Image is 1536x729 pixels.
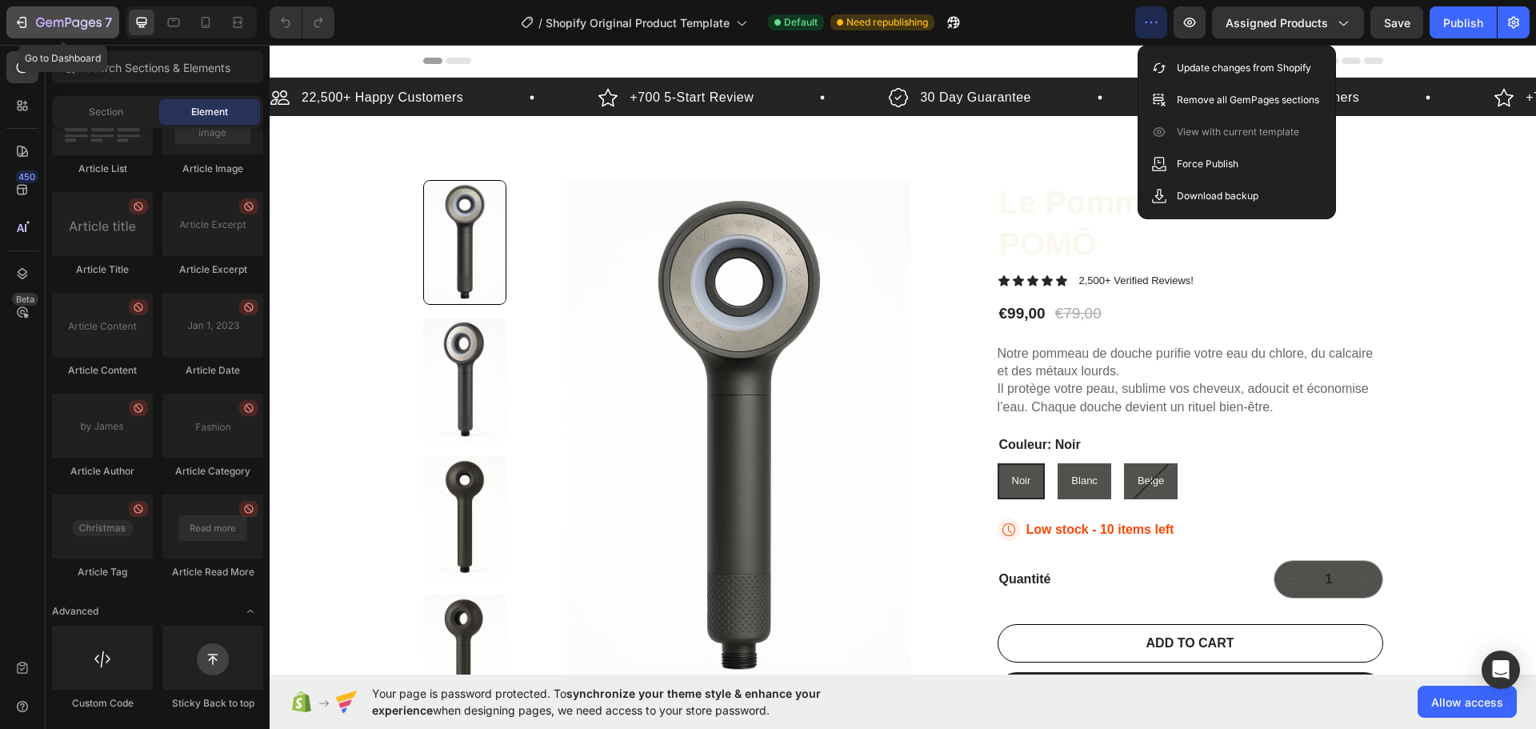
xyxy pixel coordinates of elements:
[372,685,883,719] span: Your page is password protected. To when designing pages, we need access to your store password.
[1177,124,1299,140] p: View with current template
[52,696,153,711] div: Custom Code
[802,430,828,442] span: Blanc
[1370,6,1423,38] button: Save
[810,230,924,243] p: 2,500+ Verified Reviews!
[52,604,98,619] span: Advanced
[728,391,813,411] legend: Couleur: Noir
[730,527,916,543] p: Quantité
[757,477,905,494] p: Low stock - 10 items left
[728,579,1114,618] button: ADD TO CART
[728,627,1114,666] button: SHOP NOW
[1212,6,1364,38] button: Assigned Products
[162,464,263,479] div: Article Category
[270,6,334,38] div: Undo/Redo
[52,464,153,479] div: Article Author
[52,262,153,277] div: Article Title
[538,14,542,31] span: /
[162,262,263,277] div: Article Excerpt
[728,302,1104,369] p: Notre pommeau de douche purifie votre eau du chlore, du calcaire et des métaux lourds. Il protège...
[1042,516,1078,553] input: quantity
[1177,92,1319,108] p: Remove all GemPages sections
[12,293,38,306] div: Beta
[784,15,818,30] span: Default
[1430,6,1497,38] button: Publish
[162,696,263,711] div: Sticky Back to top
[6,6,119,38] button: 7
[784,258,834,281] div: €79,00
[238,599,263,624] span: Toggle open
[1431,694,1503,711] span: Allow access
[1482,651,1520,689] div: Open Intercom Messenger
[1177,188,1258,204] p: Download backup
[270,45,1536,675] iframe: Design area
[1078,516,1114,553] button: increment
[1005,516,1042,553] button: decrement
[191,105,228,119] span: Element
[52,363,153,378] div: Article Content
[877,591,965,607] div: ADD TO CART
[52,162,153,176] div: Article List
[1256,43,1380,62] p: +700 5-Start Review
[846,15,928,30] span: Need republishing
[728,135,1114,222] h1: Le Pommeau filtrant POMŌ
[1418,686,1517,718] button: Allow access
[15,170,38,183] div: 450
[89,105,123,119] span: Section
[162,565,263,579] div: Article Read More
[162,162,263,176] div: Article Image
[1443,14,1483,31] div: Publish
[546,14,730,31] span: Shopify Original Product Template
[868,430,894,442] span: Beige
[1177,156,1238,172] p: Force Publish
[728,258,778,281] div: €99,00
[1384,16,1410,30] span: Save
[105,13,112,32] p: 7
[52,565,153,579] div: Article Tag
[1177,60,1311,76] p: Update changes from Shopify
[52,51,263,83] input: Search Sections & Elements
[1226,14,1328,31] span: Assigned Products
[372,687,821,717] span: synchronize your theme style & enhance your experience
[742,430,762,442] span: Noir
[162,363,263,378] div: Article Date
